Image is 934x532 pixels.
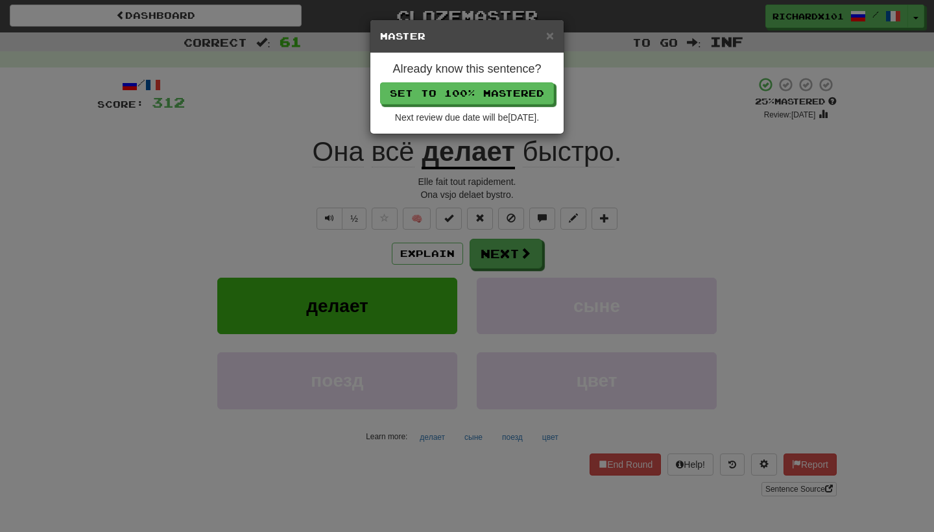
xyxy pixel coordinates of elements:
[380,30,554,43] h5: Master
[546,29,554,42] button: Close
[380,63,554,76] h4: Already know this sentence?
[546,28,554,43] span: ×
[380,82,554,104] button: Set to 100% Mastered
[380,111,554,124] div: Next review due date will be [DATE] .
